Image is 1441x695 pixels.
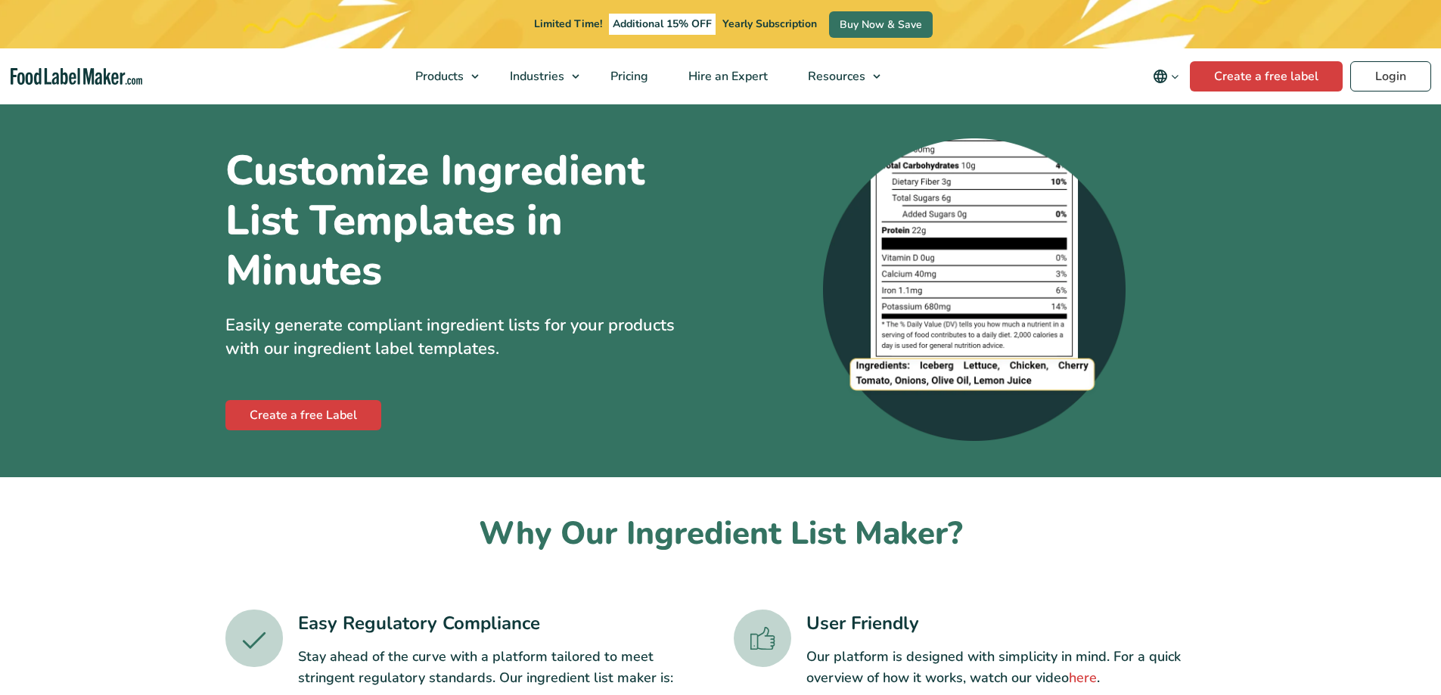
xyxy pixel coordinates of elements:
button: Change language [1142,61,1190,92]
a: Login [1350,61,1431,92]
img: A green tick icon. [225,610,283,667]
span: Yearly Subscription [722,17,817,31]
span: Products [411,68,465,85]
a: Resources [788,48,888,104]
a: Industries [490,48,587,104]
span: Hire an Expert [684,68,769,85]
a: here [1069,669,1097,687]
p: Easily generate compliant ingredient lists for your products with our ingredient label templates. [225,314,710,361]
a: Food Label Maker homepage [11,68,142,85]
a: Buy Now & Save [829,11,933,38]
h3: Easy Regulatory Compliance [298,610,708,637]
img: A green thumbs up icon. [734,610,791,667]
p: Our platform is designed with simplicity in mind. For a quick overview of how it works, watch our... [806,646,1216,690]
h3: User Friendly [806,610,1216,637]
p: Stay ahead of the curve with a platform tailored to meet stringent regulatory standards. Our ingr... [298,646,708,690]
span: Pricing [606,68,650,85]
span: Limited Time! [534,17,602,31]
a: Products [396,48,486,104]
a: Pricing [591,48,665,104]
a: Create a free Label [225,400,381,430]
a: Create a free label [1190,61,1343,92]
span: Additional 15% OFF [609,14,716,35]
h2: Why Our Ingredient List Maker? [225,513,1216,555]
h1: Customize Ingredient List Templates in Minutes [225,146,710,296]
span: Industries [505,68,566,85]
span: Resources [803,68,867,85]
img: A zoomed-in screenshot of an ingredient list at the bottom of a nutrition label. [823,138,1126,441]
a: Hire an Expert [669,48,784,104]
